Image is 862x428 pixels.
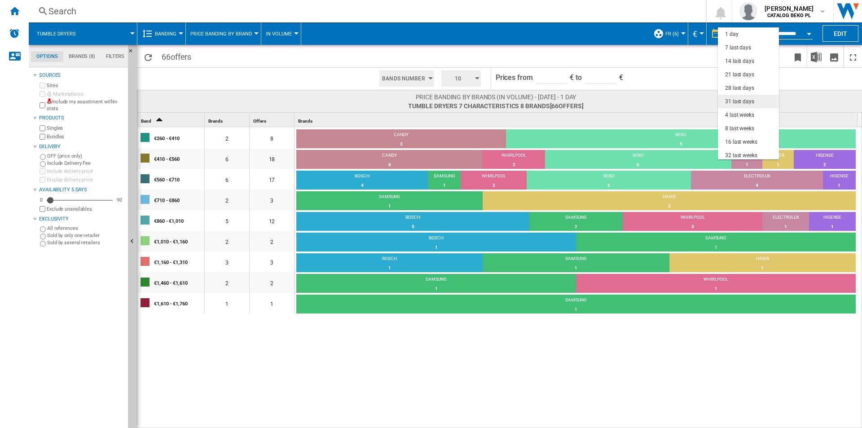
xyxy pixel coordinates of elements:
div: 31 last days [725,98,754,106]
div: 4 last weeks [725,111,754,119]
div: 32 last weeks [725,152,757,159]
div: 16 last weeks [725,138,757,146]
div: 1 day [725,31,739,38]
div: 7 last days [725,44,751,52]
div: 8 last weeks [725,125,754,132]
div: 14 last days [725,57,754,65]
div: 21 last days [725,71,754,79]
div: 28 last days [725,84,754,92]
